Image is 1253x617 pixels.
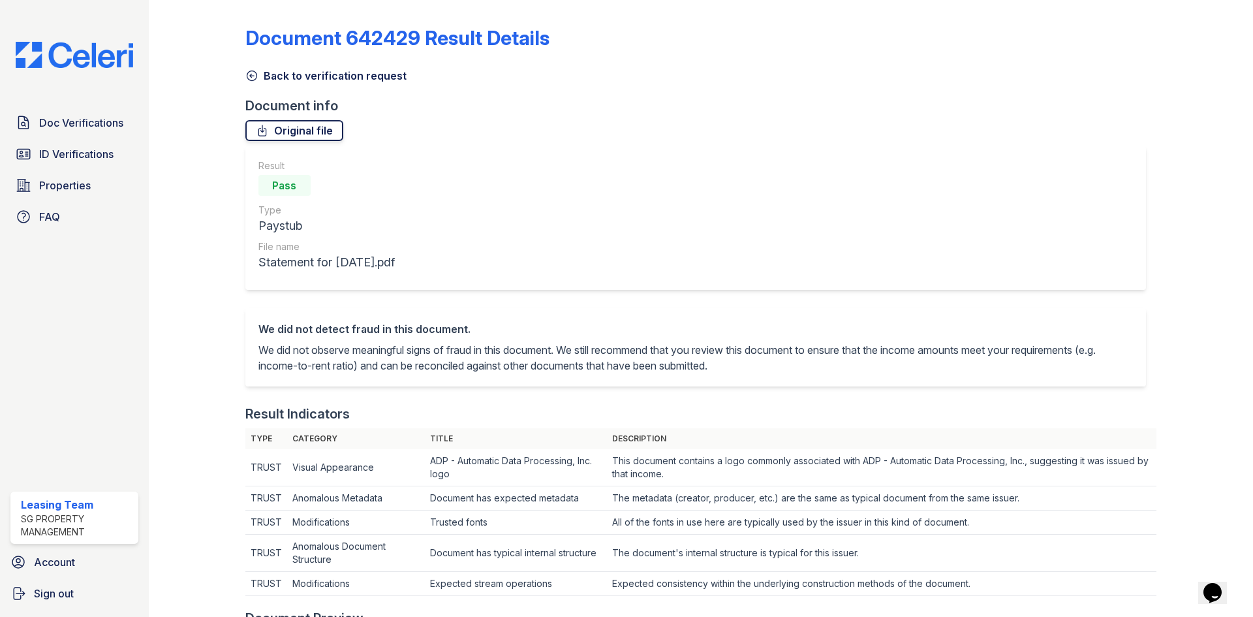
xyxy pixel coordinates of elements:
td: TRUST [245,486,287,511]
iframe: chat widget [1198,565,1240,604]
img: CE_Logo_Blue-a8612792a0a2168367f1c8372b55b34899dd931a85d93a1a3d3e32e68fde9ad4.png [5,42,144,68]
td: TRUST [245,449,287,486]
span: Doc Verifications [39,115,123,131]
td: Anomalous Document Structure [287,535,425,572]
td: The document's internal structure is typical for this issuer. [607,535,1156,572]
a: Account [5,549,144,575]
td: TRUST [245,511,287,535]
div: Statement for [DATE].pdf [258,253,395,272]
span: Account [34,554,75,570]
a: Sign out [5,580,144,607]
th: Title [425,428,606,449]
td: The metadata (creator, producer, etc.) are the same as typical document from the same issuer. [607,486,1156,511]
th: Description [607,428,1156,449]
a: ID Verifications [10,141,138,167]
span: ID Verifications [39,146,114,162]
a: Original file [245,120,343,141]
div: Type [258,204,395,217]
a: Document 642429 Result Details [245,26,549,50]
div: Pass [258,175,311,196]
div: Paystub [258,217,395,235]
th: Category [287,428,425,449]
td: Expected stream operations [425,572,606,596]
div: Result Indicators [245,405,350,423]
div: Result [258,159,395,172]
td: TRUST [245,535,287,572]
a: Properties [10,172,138,198]
td: Modifications [287,511,425,535]
td: Expected consistency within the underlying construction methods of the document. [607,572,1156,596]
td: TRUST [245,572,287,596]
a: FAQ [10,204,138,230]
td: Document has typical internal structure [425,535,606,572]
td: Trusted fonts [425,511,606,535]
span: FAQ [39,209,60,225]
div: Document info [245,97,1156,115]
p: We did not observe meaningful signs of fraud in this document. We still recommend that you review... [258,342,1133,373]
td: Anomalous Metadata [287,486,425,511]
td: Modifications [287,572,425,596]
td: ADP - Automatic Data Processing, Inc. logo [425,449,606,486]
a: Back to verification request [245,68,407,84]
div: We did not detect fraud in this document. [258,321,1133,337]
div: SG Property Management [21,513,133,539]
a: Doc Verifications [10,110,138,136]
td: Visual Appearance [287,449,425,486]
td: This document contains a logo commonly associated with ADP - Automatic Data Processing, Inc., sug... [607,449,1156,486]
td: All of the fonts in use here are typically used by the issuer in this kind of document. [607,511,1156,535]
th: Type [245,428,287,449]
div: File name [258,240,395,253]
td: Document has expected metadata [425,486,606,511]
div: Leasing Team [21,497,133,513]
span: Properties [39,178,91,193]
span: Sign out [34,586,74,601]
